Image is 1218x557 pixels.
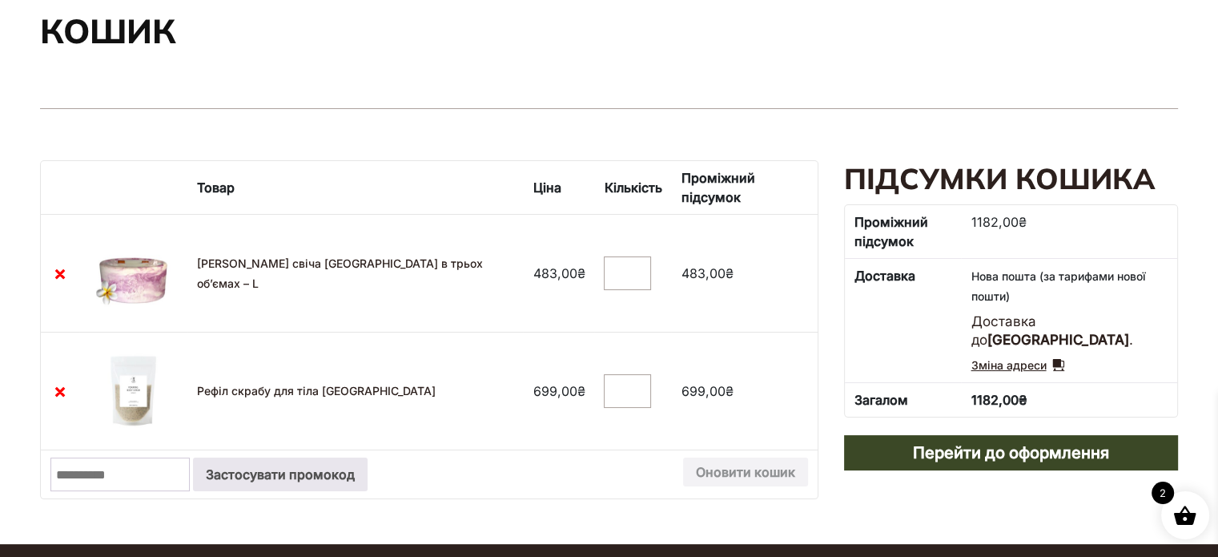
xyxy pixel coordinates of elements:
[725,265,733,281] span: ₴
[1152,482,1174,504] span: 2
[971,356,1064,375] a: Зміна адреси
[725,383,733,399] span: ₴
[681,383,733,399] bdi: 699,00
[604,256,650,290] input: Кількість товару
[197,384,436,398] a: Рефіл скрабу для тіла [GEOGRAPHIC_DATA]
[197,256,483,290] a: [PERSON_NAME] свіча [GEOGRAPHIC_DATA] в трьох об’ємах – L
[971,313,1168,351] p: Доставка до .
[1018,392,1027,408] span: ₴
[604,374,650,408] input: Кількість товару
[1018,214,1026,230] span: ₴
[844,435,1178,470] a: Перейти до оформлення
[971,269,1145,303] span: Нова пошта (за тарифами нової пошти)
[193,458,368,491] button: Застосувати промокод
[577,383,585,399] span: ₴
[971,214,1026,230] bdi: 1182,00
[50,381,70,401] a: Видалити Рефіл скрабу для тіла MONACO з кошика
[594,161,671,214] th: Кількість
[987,332,1128,348] strong: [GEOGRAPHIC_DATA]
[683,458,808,486] button: Оновити кошик
[533,265,585,281] bdi: 483,00
[523,161,594,214] th: Ціна
[40,10,176,54] h1: Кошик
[681,265,733,281] bdi: 483,00
[533,383,585,399] bdi: 699,00
[187,161,524,214] th: Товар
[845,205,961,258] th: Проміжний підсумок
[844,160,1178,198] h2: Підсумки кошика
[845,258,961,383] th: Доставка
[577,265,585,281] span: ₴
[671,161,818,214] th: Проміжний підсумок
[50,264,70,283] a: Видалити Соєва свіча Monte-Carlo в трьох об'ємах - L з кошика
[845,382,961,417] th: Загалом
[971,392,1027,408] bdi: 1182,00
